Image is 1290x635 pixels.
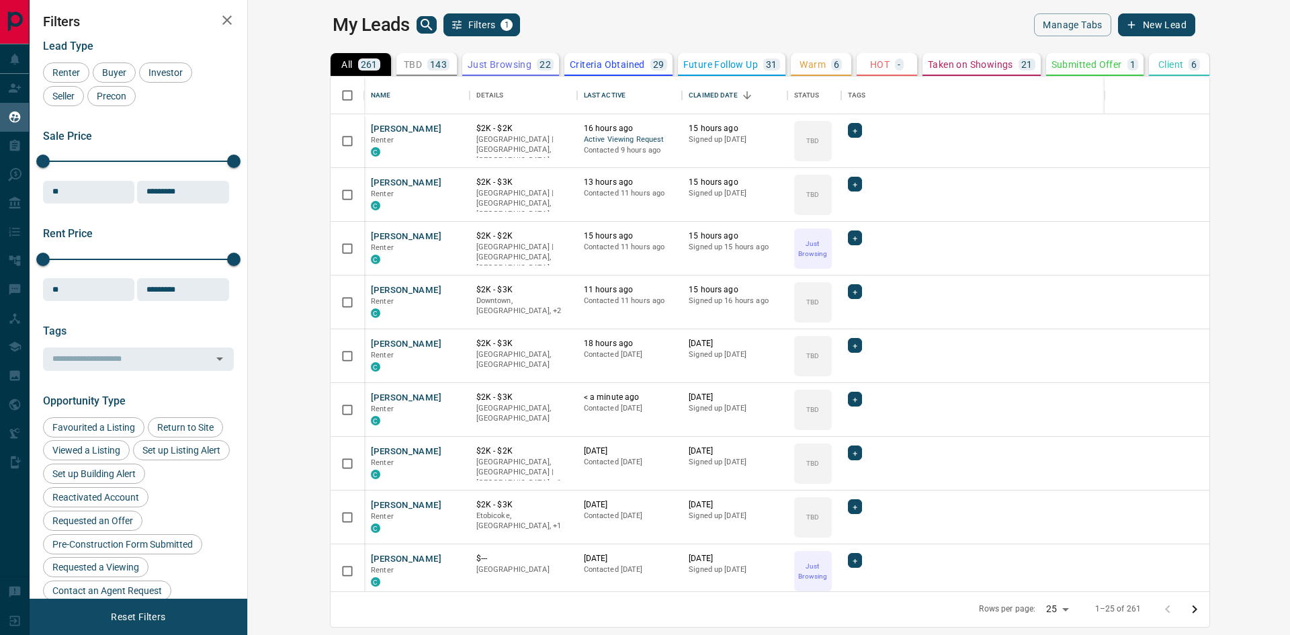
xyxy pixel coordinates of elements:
[584,134,676,146] span: Active Viewing Request
[979,603,1035,615] p: Rows per page:
[795,239,830,259] p: Just Browsing
[689,134,781,145] p: Signed up [DATE]
[806,405,819,415] p: TBD
[43,13,234,30] h2: Filters
[144,67,187,78] span: Investor
[584,553,676,564] p: [DATE]
[834,60,839,69] p: 6
[43,440,130,460] div: Viewed a Listing
[689,403,781,414] p: Signed up [DATE]
[689,338,781,349] p: [DATE]
[371,177,441,189] button: [PERSON_NAME]
[371,523,380,533] div: condos.ca
[87,86,136,106] div: Precon
[806,136,819,146] p: TBD
[476,403,570,424] p: [GEOGRAPHIC_DATA], [GEOGRAPHIC_DATA]
[43,534,202,554] div: Pre-Construction Form Submitted
[476,338,570,349] p: $2K - $3K
[476,564,570,575] p: [GEOGRAPHIC_DATA]
[153,422,218,433] span: Return to Site
[689,177,781,188] p: 15 hours ago
[43,394,126,407] span: Opportunity Type
[92,91,131,101] span: Precon
[787,77,841,114] div: Status
[689,242,781,253] p: Signed up 15 hours ago
[584,296,676,306] p: Contacted 11 hours ago
[476,457,570,489] p: Toronto
[476,296,570,316] p: North York, Toronto
[1181,596,1208,623] button: Go to next page
[689,188,781,199] p: Signed up [DATE]
[853,285,857,298] span: +
[738,86,757,105] button: Sort
[584,188,676,199] p: Contacted 11 hours ago
[371,243,394,252] span: Renter
[43,417,144,437] div: Favourited a Listing
[148,417,223,437] div: Return to Site
[371,458,394,467] span: Renter
[502,20,511,30] span: 1
[371,405,394,413] span: Renter
[577,77,683,114] div: Last Active
[584,457,676,468] p: Contacted [DATE]
[689,296,781,306] p: Signed up 16 hours ago
[43,511,142,531] div: Requested an Offer
[689,446,781,457] p: [DATE]
[43,86,84,106] div: Seller
[43,557,148,577] div: Requested a Viewing
[43,40,93,52] span: Lead Type
[371,338,441,351] button: [PERSON_NAME]
[476,188,570,220] p: [GEOGRAPHIC_DATA] | [GEOGRAPHIC_DATA], [GEOGRAPHIC_DATA]
[848,284,862,299] div: +
[853,124,857,137] span: +
[848,446,862,460] div: +
[371,136,394,144] span: Renter
[848,123,862,138] div: +
[48,422,140,433] span: Favourited a Listing
[584,392,676,403] p: < a minute ago
[443,13,521,36] button: Filters1
[138,445,225,456] span: Set up Listing Alert
[371,446,441,458] button: [PERSON_NAME]
[417,16,437,34] button: search button
[683,60,758,69] p: Future Follow Up
[584,230,676,242] p: 15 hours ago
[689,457,781,468] p: Signed up [DATE]
[371,553,441,566] button: [PERSON_NAME]
[1191,60,1197,69] p: 6
[689,392,781,403] p: [DATE]
[584,145,676,156] p: Contacted 9 hours ago
[806,458,819,468] p: TBD
[584,242,676,253] p: Contacted 11 hours ago
[476,123,570,134] p: $2K - $2K
[476,77,504,114] div: Details
[371,351,394,359] span: Renter
[371,512,394,521] span: Renter
[584,284,676,296] p: 11 hours ago
[371,284,441,297] button: [PERSON_NAME]
[476,134,570,166] p: [GEOGRAPHIC_DATA] | [GEOGRAPHIC_DATA], [GEOGRAPHIC_DATA]
[43,487,148,507] div: Reactivated Account
[689,564,781,575] p: Signed up [DATE]
[476,177,570,188] p: $2K - $3K
[48,492,144,503] span: Reactivated Account
[682,77,787,114] div: Claimed Date
[371,297,394,306] span: Renter
[48,91,79,101] span: Seller
[1130,60,1135,69] p: 1
[364,77,470,114] div: Name
[48,515,138,526] span: Requested an Offer
[210,349,229,368] button: Open
[48,539,198,550] span: Pre-Construction Form Submitted
[371,577,380,587] div: condos.ca
[853,339,857,352] span: +
[371,189,394,198] span: Renter
[371,123,441,136] button: [PERSON_NAME]
[806,512,819,522] p: TBD
[1021,60,1033,69] p: 21
[333,14,410,36] h1: My Leads
[361,60,378,69] p: 261
[689,553,781,564] p: [DATE]
[371,566,394,575] span: Renter
[371,230,441,243] button: [PERSON_NAME]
